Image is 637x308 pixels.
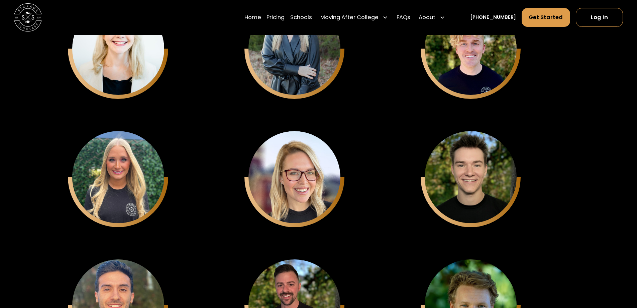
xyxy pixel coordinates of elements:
div: About [416,8,448,27]
div: Moving After College [318,8,391,27]
div: Moving After College [320,13,379,22]
a: Home [244,8,261,27]
img: Storage Scholars main logo [14,3,42,31]
a: Schools [290,8,312,27]
a: Log In [576,8,623,27]
a: FAQs [397,8,410,27]
a: home [14,3,42,31]
a: Get Started [522,8,570,27]
a: Pricing [267,8,285,27]
a: [PHONE_NUMBER] [470,14,516,21]
div: About [419,13,435,22]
